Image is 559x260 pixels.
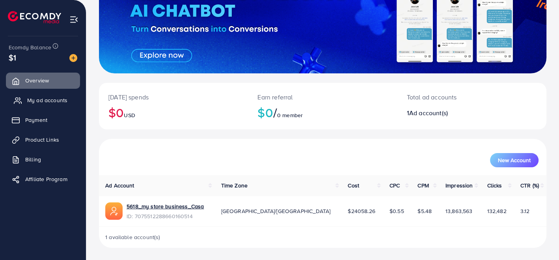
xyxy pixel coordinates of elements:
[6,92,80,108] a: My ad accounts
[9,52,16,63] span: $1
[105,202,123,220] img: ic-ads-acc.e4c84228.svg
[348,181,359,189] span: Cost
[407,92,500,102] p: Total ad accounts
[108,105,239,120] h2: $0
[6,152,80,167] a: Billing
[487,207,506,215] span: 132,482
[389,181,400,189] span: CPC
[257,92,388,102] p: Earn referral
[105,233,160,241] span: 1 available account(s)
[445,181,473,189] span: Impression
[277,111,303,119] span: 0 member
[108,92,239,102] p: [DATE] spends
[257,105,388,120] h2: $0
[8,11,61,23] img: logo
[520,207,530,215] span: 3.12
[127,212,204,220] span: ID: 7075512288660160514
[389,207,404,215] span: $0.55
[25,136,59,144] span: Product Links
[6,73,80,88] a: Overview
[105,181,134,189] span: Ad Account
[221,207,330,215] span: [GEOGRAPHIC_DATA]/[GEOGRAPHIC_DATA]
[25,77,49,84] span: Overview
[490,153,539,167] button: New Account
[27,96,67,104] span: My ad accounts
[417,181,429,189] span: CPM
[417,207,432,215] span: $5.48
[445,207,473,215] span: 13,863,563
[127,202,204,210] a: 5618_my store business_Casa
[520,181,539,189] span: CTR (%)
[487,181,502,189] span: Clicks
[498,157,531,163] span: New Account
[124,111,135,119] span: USD
[407,109,500,117] h2: 1
[409,108,448,117] span: Ad account(s)
[25,116,47,124] span: Payment
[6,171,80,187] a: Affiliate Program
[9,43,51,51] span: Ecomdy Balance
[348,207,375,215] span: $24058.26
[221,181,247,189] span: Time Zone
[69,15,78,24] img: menu
[69,54,77,62] img: image
[25,175,67,183] span: Affiliate Program
[25,155,41,163] span: Billing
[273,103,277,122] span: /
[6,112,80,128] a: Payment
[6,132,80,148] a: Product Links
[525,224,553,254] iframe: Chat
